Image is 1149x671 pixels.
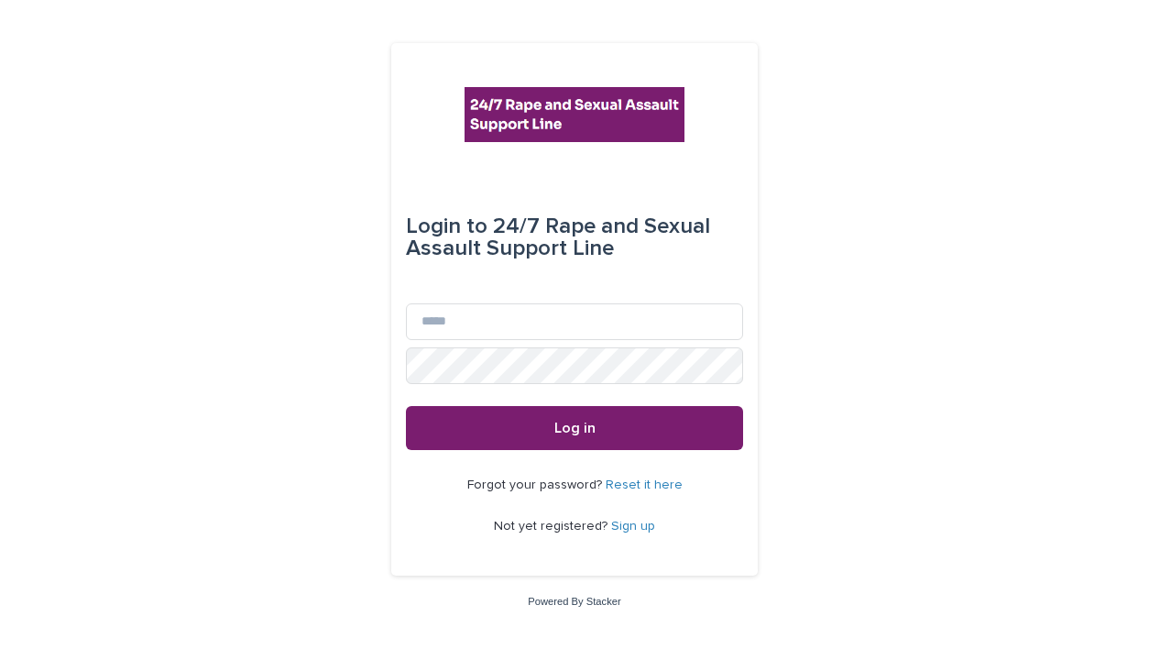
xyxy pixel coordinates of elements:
[406,215,487,237] span: Login to
[554,421,596,435] span: Log in
[406,201,743,274] div: 24/7 Rape and Sexual Assault Support Line
[611,520,655,533] a: Sign up
[528,596,620,607] a: Powered By Stacker
[465,87,684,142] img: rhQMoQhaT3yELyF149Cw
[406,406,743,450] button: Log in
[494,520,611,533] span: Not yet registered?
[606,478,683,491] a: Reset it here
[467,478,606,491] span: Forgot your password?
